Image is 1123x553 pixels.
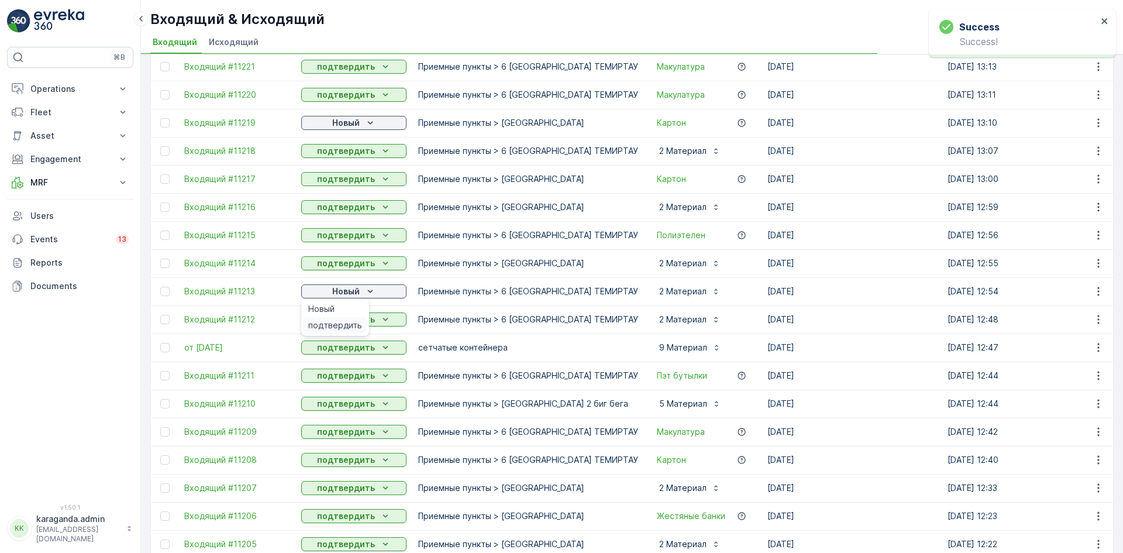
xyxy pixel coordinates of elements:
[30,153,110,165] p: Engagement
[7,171,133,194] button: MRF
[317,482,375,494] p: подтвердить
[942,109,1122,137] td: [DATE] 13:10
[762,277,942,305] td: [DATE]
[160,540,170,549] div: Toggle Row Selected
[184,61,290,73] span: Входящий #11221
[942,474,1122,502] td: [DATE] 12:33
[184,257,290,269] a: Входящий #11214
[650,198,728,217] button: 2 Материал
[160,371,170,380] div: Toggle Row Selected
[657,398,707,410] p: 5 Материал
[657,314,707,325] p: 2 Материал
[184,538,290,550] a: Входящий #11205
[942,193,1122,221] td: [DATE] 12:59
[30,107,110,118] p: Fleet
[657,117,686,129] span: Картон
[209,36,259,48] span: Исходящий
[160,202,170,212] div: Toggle Row Selected
[118,235,126,244] p: 13
[160,511,170,521] div: Toggle Row Selected
[160,118,170,128] div: Toggle Row Selected
[160,90,170,99] div: Toggle Row Selected
[160,315,170,324] div: Toggle Row Selected
[184,173,290,185] a: Входящий #11217
[317,89,375,101] p: подтвердить
[942,277,1122,305] td: [DATE] 12:54
[657,454,686,466] a: Картон
[762,502,942,530] td: [DATE]
[762,137,942,165] td: [DATE]
[317,257,375,269] p: подтвердить
[657,426,705,438] a: Макулатура
[184,314,290,325] a: Входящий #11212
[36,513,120,525] p: karaganda.admin
[418,538,638,550] p: Приемные пункты > [GEOGRAPHIC_DATA]
[184,370,290,382] span: Входящий #11211
[657,145,707,157] p: 2 Материал
[301,200,407,214] button: подтвердить
[153,36,197,48] span: Входящий
[7,101,133,124] button: Fleet
[301,453,407,467] button: подтвердить
[184,89,290,101] a: Входящий #11220
[30,233,109,245] p: Events
[36,525,120,544] p: [EMAIL_ADDRESS][DOMAIN_NAME]
[657,173,686,185] a: Картон
[942,81,1122,109] td: [DATE] 13:11
[184,510,290,522] a: Входящий #11206
[301,284,407,298] button: Новый
[184,145,290,157] span: Входящий #11218
[762,305,942,334] td: [DATE]
[184,229,290,241] a: Входящий #11215
[301,537,407,551] button: подтвердить
[184,201,290,213] span: Входящий #11216
[34,9,84,33] img: logo_light-DOdMpM7g.png
[650,338,728,357] button: 9 Материал
[30,257,129,269] p: Reports
[418,173,638,185] p: Приемные пункты > [GEOGRAPHIC_DATA]
[308,320,362,331] span: подтвердить
[657,342,707,353] p: 9 Материал
[332,286,360,297] p: Новый
[317,342,375,353] p: подтвердить
[317,173,375,185] p: подтвердить
[650,394,728,413] button: 5 Материал
[418,257,638,269] p: Приемные пункты > [GEOGRAPHIC_DATA]
[418,342,638,353] p: сетчатыe контейнера
[308,303,335,315] span: Новый
[942,362,1122,390] td: [DATE] 12:44
[762,474,942,502] td: [DATE]
[317,229,375,241] p: подтвердить
[160,427,170,437] div: Toggle Row Selected
[657,286,707,297] p: 2 Материал
[301,369,407,383] button: подтвердить
[939,36,1097,47] p: Success!
[657,61,705,73] span: Макулатура
[657,370,707,382] a: Пэт бутылки
[184,426,290,438] a: Входящий #11209
[301,298,369,336] ul: Новый
[184,398,290,410] span: Входящий #11210
[184,117,290,129] a: Входящий #11219
[418,61,638,73] p: Приемные пункты > 6 [GEOGRAPHIC_DATA] ТЕМИРТАУ
[762,165,942,193] td: [DATE]
[184,482,290,494] a: Входящий #11207
[30,210,129,222] p: Users
[418,145,638,157] p: Приемные пункты > 6 [GEOGRAPHIC_DATA] ТЕМИРТАУ
[184,454,290,466] a: Входящий #11208
[301,509,407,523] button: подтвердить
[418,398,638,410] p: Приемные пункты > [GEOGRAPHIC_DATA] 2 биг бега
[657,229,705,241] a: Полиэтелен
[30,177,110,188] p: MRF
[942,334,1122,362] td: [DATE] 12:47
[7,504,133,511] span: v 1.50.1
[650,479,728,497] button: 2 Материал
[1101,16,1109,28] button: close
